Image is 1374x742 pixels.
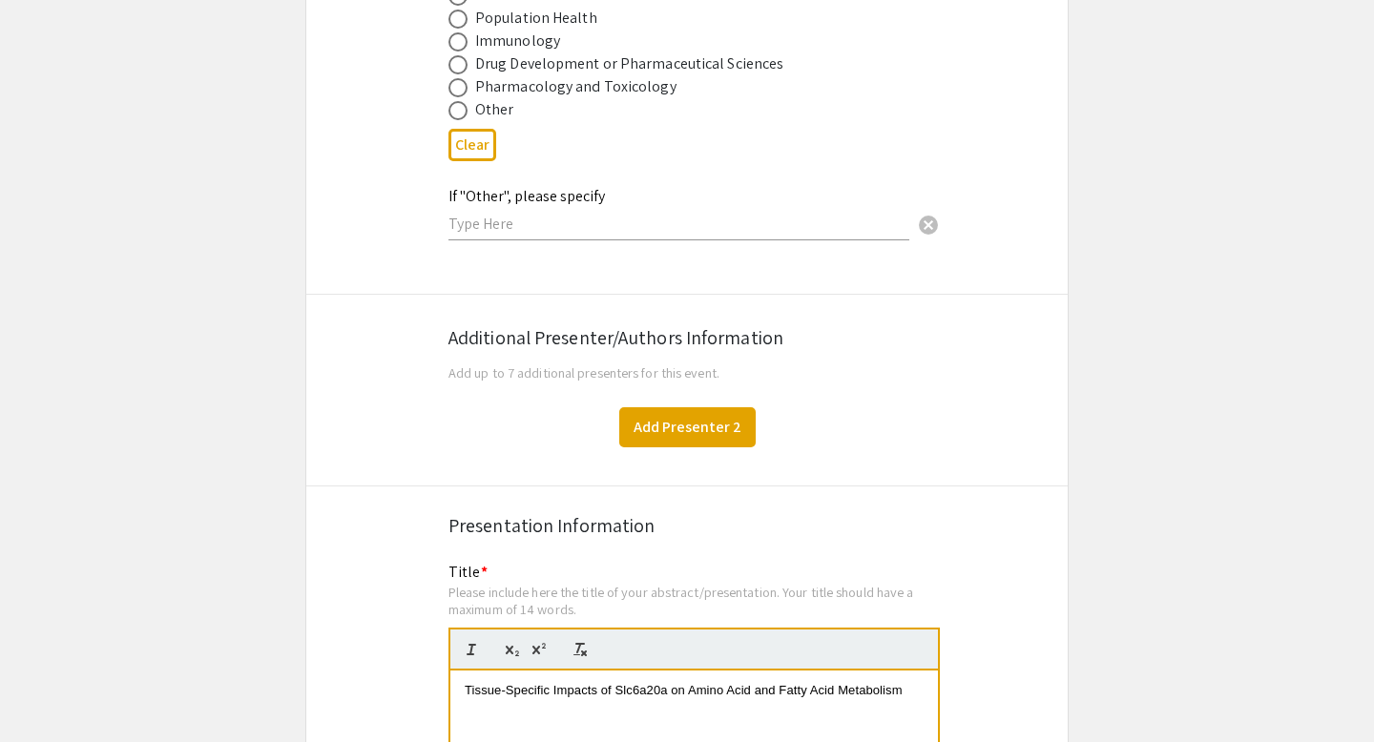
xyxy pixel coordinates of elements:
iframe: Chat [14,656,81,728]
div: Drug Development or Pharmaceutical Sciences [475,52,783,75]
div: Pharmacology and Toxicology [475,75,677,98]
div: Immunology [475,30,560,52]
span: Add up to 7 additional presenters for this event. [448,363,719,381]
div: Population Health [475,7,597,30]
button: Clear [909,205,947,243]
div: Additional Presenter/Authors Information [448,323,926,352]
button: Add Presenter 2 [619,407,756,447]
mat-label: If "Other", please specify [448,186,605,206]
span: cancel [917,214,940,237]
button: Clear [448,129,496,160]
mat-label: Title [448,562,488,582]
input: Type Here [448,214,909,234]
span: Tissue-Specific Impacts of Slc6a20a on Amino Acid and Fatty Acid Metabolism [465,683,903,697]
div: Please include here the title of your abstract/presentation. Your title should have a maximum of ... [448,584,940,617]
div: Presentation Information [448,511,926,540]
div: Other [475,98,514,121]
